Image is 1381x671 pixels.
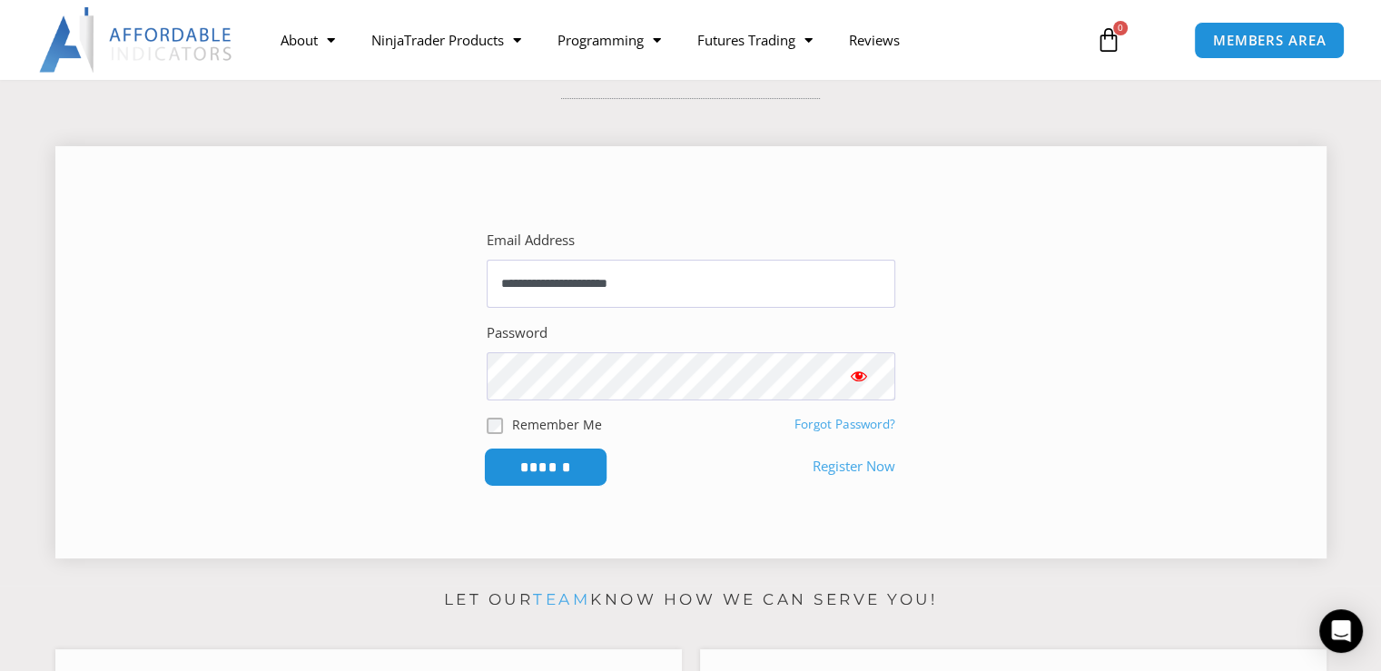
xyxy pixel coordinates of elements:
a: team [533,590,590,608]
nav: Menu [262,19,1078,61]
a: Register Now [813,454,895,479]
p: Let our know how we can serve you! [55,586,1327,615]
a: NinjaTrader Products [353,19,539,61]
label: Email Address [487,228,575,253]
a: Reviews [831,19,918,61]
button: Show password [823,352,895,400]
a: Forgot Password? [794,416,895,432]
a: Programming [539,19,679,61]
div: Open Intercom Messenger [1319,609,1363,653]
label: Remember Me [512,415,602,434]
a: MEMBERS AREA [1194,22,1346,59]
a: Futures Trading [679,19,831,61]
span: 0 [1113,21,1128,35]
span: MEMBERS AREA [1213,34,1327,47]
img: LogoAI [39,7,234,73]
a: 0 [1069,14,1149,66]
a: About [262,19,353,61]
label: Password [487,321,547,346]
